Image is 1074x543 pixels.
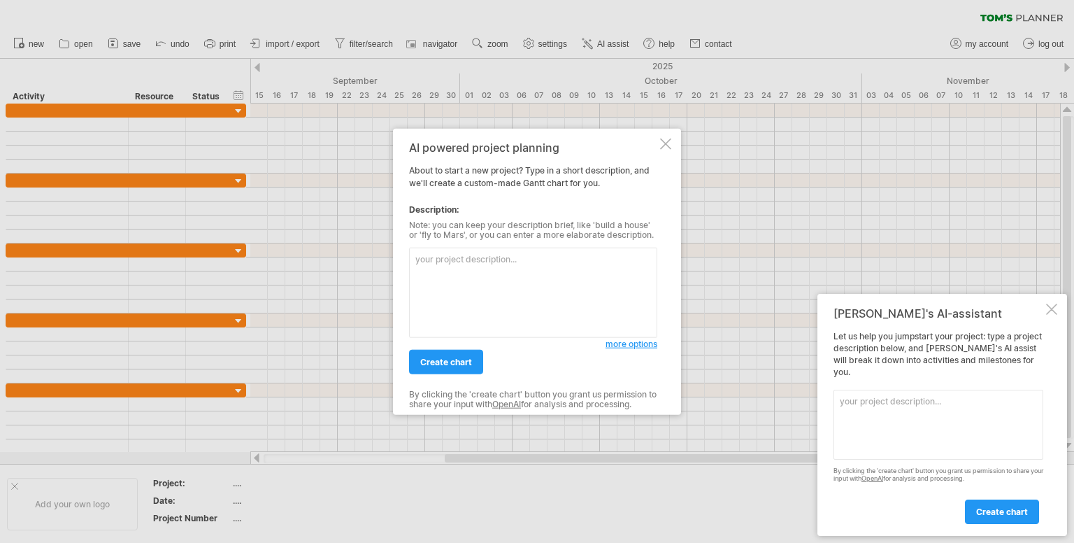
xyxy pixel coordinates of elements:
div: Description: [409,204,657,216]
div: Let us help you jumpstart your project: type a project description below, and [PERSON_NAME]'s AI ... [833,331,1043,523]
span: create chart [976,507,1028,517]
div: By clicking the 'create chart' button you grant us permission to share your input with for analys... [409,390,657,410]
a: create chart [965,500,1039,524]
span: create chart [420,357,472,367]
div: Note: you can keep your description brief, like 'build a house' or 'fly to Mars', or you can ente... [409,220,657,241]
span: more options [606,339,657,349]
a: create chart [409,350,483,374]
a: OpenAI [861,474,883,482]
div: About to start a new project? Type in a short description, and we'll create a custom-made Gantt c... [409,141,657,402]
div: By clicking the 'create chart' button you grant us permission to share your input with for analys... [833,467,1043,483]
a: OpenAI [492,399,521,409]
div: [PERSON_NAME]'s AI-assistant [833,306,1043,320]
div: AI powered project planning [409,141,657,154]
a: more options [606,338,657,351]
